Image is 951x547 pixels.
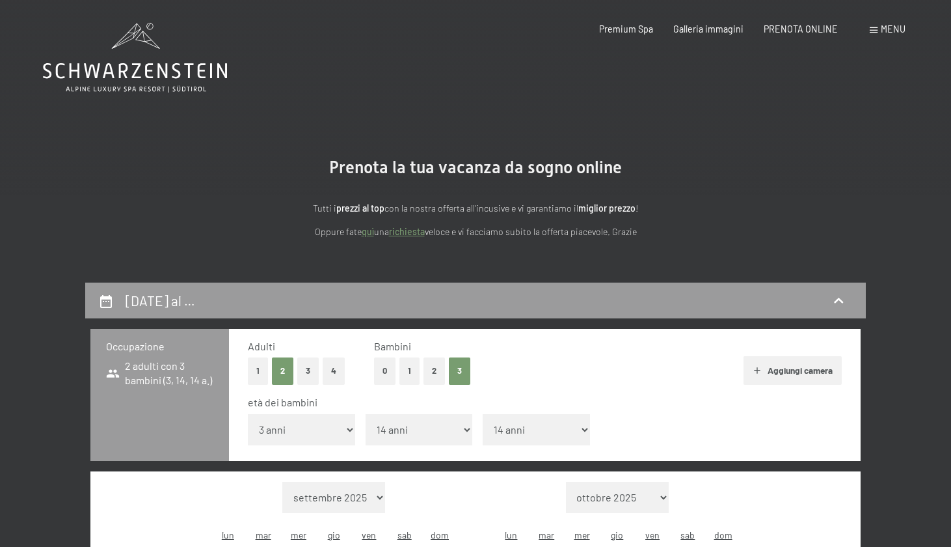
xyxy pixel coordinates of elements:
abbr: giovedì [328,529,340,540]
abbr: martedì [256,529,271,540]
abbr: sabato [680,529,695,540]
abbr: venerdì [645,529,660,540]
span: Prenota la tua vacanza da sogno online [329,158,622,177]
span: Menu [881,23,905,35]
a: Galleria immagini [673,23,743,35]
button: 3 [449,358,470,384]
a: PRENOTA ONLINE [764,23,838,35]
span: Bambini [374,340,411,352]
button: 2 [423,358,445,384]
button: 4 [323,358,345,384]
abbr: lunedì [505,529,517,540]
p: Tutti i con la nostra offerta all'incusive e vi garantiamo il ! [189,201,762,216]
p: Oppure fate una veloce e vi facciamo subito la offerta piacevole. Grazie [189,225,762,240]
strong: miglior prezzo [578,203,636,214]
button: 1 [248,358,268,384]
abbr: mercoledì [574,529,590,540]
a: quì [362,226,374,237]
abbr: mercoledì [291,529,306,540]
a: Premium Spa [599,23,653,35]
abbr: venerdì [362,529,376,540]
span: 2 adulti con 3 bambini (3, 14, 14 a.) [106,359,213,388]
button: 3 [297,358,319,384]
h2: [DATE] al … [126,292,195,309]
abbr: domenica [714,529,732,540]
a: richiesta [389,226,425,237]
button: 2 [272,358,293,384]
button: 1 [399,358,420,384]
button: 0 [374,358,395,384]
abbr: domenica [431,529,449,540]
abbr: martedì [539,529,554,540]
button: Aggiungi camera [743,356,842,385]
strong: prezzi al top [336,203,384,214]
div: età dei bambini [248,395,831,410]
abbr: lunedì [222,529,234,540]
abbr: giovedì [611,529,623,540]
h3: Occupazione [106,339,213,354]
abbr: sabato [397,529,412,540]
span: Adulti [248,340,275,352]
